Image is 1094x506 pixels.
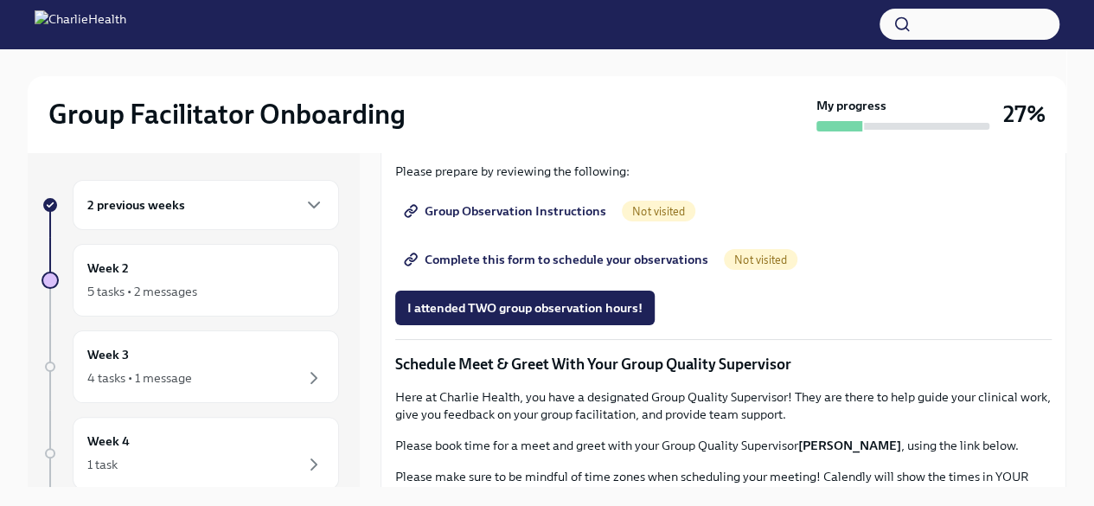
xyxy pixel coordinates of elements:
[87,195,185,215] h6: 2 previous weeks
[1003,99,1046,130] h3: 27%
[395,291,655,325] button: I attended TWO group observation hours!
[87,369,192,387] div: 4 tasks • 1 message
[395,468,1052,503] p: Please make sure to be mindful of time zones when scheduling your meeting! Calendly will show the...
[42,417,339,490] a: Week 41 task
[87,345,129,364] h6: Week 3
[87,456,118,473] div: 1 task
[35,10,126,38] img: CharlieHealth
[395,354,1052,375] p: Schedule Meet & Greet With Your Group Quality Supervisor
[622,205,695,218] span: Not visited
[407,299,643,317] span: I attended TWO group observation hours!
[48,97,406,131] h2: Group Facilitator Onboarding
[395,388,1052,423] p: Here at Charlie Health, you have a designated Group Quality Supervisor! They are there to help gu...
[395,437,1052,454] p: Please book time for a meet and greet with your Group Quality Supervisor , using the link below.
[816,97,886,114] strong: My progress
[395,242,720,277] a: Complete this form to schedule your observations
[407,251,708,268] span: Complete this form to schedule your observations
[724,253,797,266] span: Not visited
[42,244,339,317] a: Week 25 tasks • 2 messages
[798,438,901,453] strong: [PERSON_NAME]
[395,194,618,228] a: Group Observation Instructions
[42,330,339,403] a: Week 34 tasks • 1 message
[73,180,339,230] div: 2 previous weeks
[87,259,129,278] h6: Week 2
[87,432,130,451] h6: Week 4
[395,163,1052,180] p: Please prepare by reviewing the following:
[87,283,197,300] div: 5 tasks • 2 messages
[407,202,606,220] span: Group Observation Instructions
